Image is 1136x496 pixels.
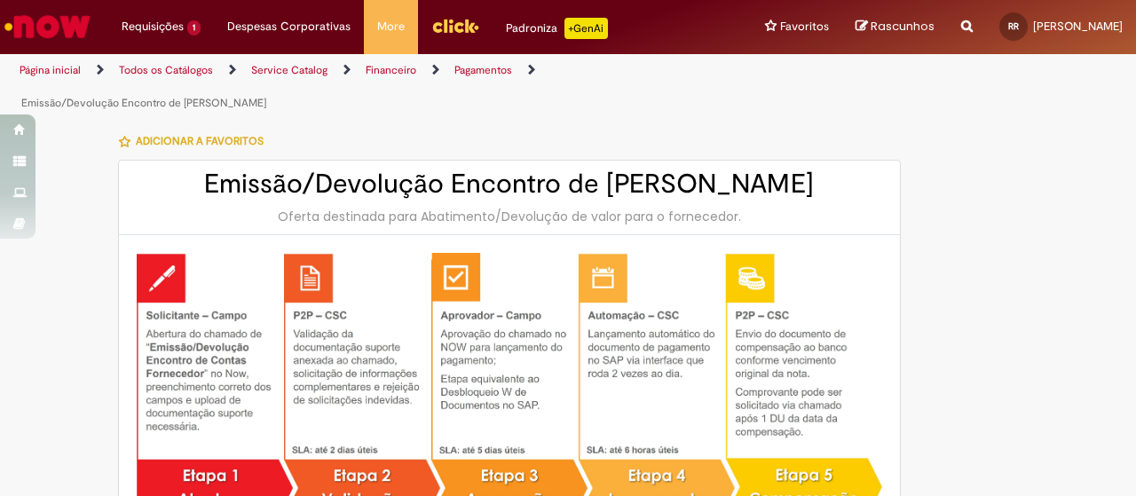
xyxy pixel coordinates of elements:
[119,63,213,77] a: Todos os Catálogos
[856,19,935,35] a: Rascunhos
[454,63,512,77] a: Pagamentos
[227,18,351,35] span: Despesas Corporativas
[377,18,405,35] span: More
[1008,20,1019,32] span: RR
[366,63,416,77] a: Financeiro
[13,54,744,120] ul: Trilhas de página
[2,9,93,44] img: ServiceNow
[251,63,327,77] a: Service Catalog
[871,18,935,35] span: Rascunhos
[564,18,608,39] p: +GenAi
[21,96,266,110] a: Emissão/Devolução Encontro de [PERSON_NAME]
[1033,19,1123,34] span: [PERSON_NAME]
[506,18,608,39] div: Padroniza
[137,208,882,225] div: Oferta destinada para Abatimento/Devolução de valor para o fornecedor.
[137,169,882,199] h2: Emissão/Devolução Encontro de [PERSON_NAME]
[780,18,829,35] span: Favoritos
[187,20,201,35] span: 1
[431,12,479,39] img: click_logo_yellow_360x200.png
[118,122,273,160] button: Adicionar a Favoritos
[122,18,184,35] span: Requisições
[136,134,264,148] span: Adicionar a Favoritos
[20,63,81,77] a: Página inicial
